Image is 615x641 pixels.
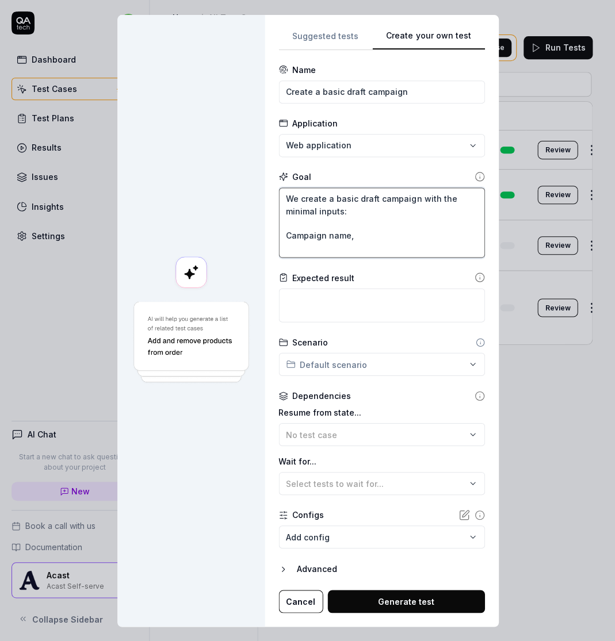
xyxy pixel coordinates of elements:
button: Web application [278,134,484,157]
div: Scenario [292,336,328,348]
span: Select tests to wait for... [286,478,384,488]
button: Create your own test [372,29,484,50]
div: Dependencies [292,389,351,401]
div: Default scenario [286,358,367,370]
button: Advanced [278,562,484,575]
button: Suggested tests [278,29,372,50]
button: Select tests to wait for... [278,471,484,494]
button: Cancel [278,589,323,612]
label: Wait for... [278,455,484,467]
div: Application [292,117,338,129]
button: Default scenario [278,352,484,375]
button: Generate test [327,589,484,612]
div: Name [292,64,316,76]
img: Generate a test using AI [131,300,251,384]
div: Expected result [292,271,354,283]
span: No test case [286,429,337,439]
label: Resume from state... [278,406,484,418]
div: Configs [292,508,324,520]
div: Goal [292,171,311,183]
span: Web application [286,139,352,151]
div: Advanced [297,562,484,575]
button: No test case [278,423,484,446]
